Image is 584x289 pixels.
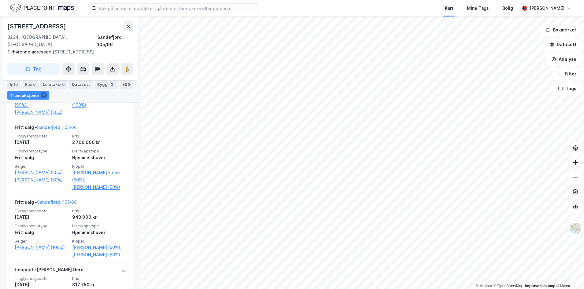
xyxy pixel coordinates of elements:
[7,34,97,48] div: 3234, [GEOGRAPHIC_DATA], [GEOGRAPHIC_DATA]
[15,164,68,169] span: Selger
[445,5,453,12] div: Kart
[72,208,126,214] span: Pris
[15,154,68,161] div: Fritt salg
[37,199,77,205] a: Sandefjord, 105/66
[15,139,68,146] div: [DATE]
[553,82,582,95] button: Tags
[72,139,126,146] div: 2 700 000 kr
[72,281,126,288] div: 317 750 kr
[15,199,77,208] div: Fritt salg -
[37,125,77,130] a: Sandefjord, 105/66
[552,68,582,80] button: Filter
[95,80,117,89] div: Bygg
[7,48,128,56] div: [STREET_ADDRESS]
[15,208,68,214] span: Tinglysningsdato
[7,49,53,54] span: Tilhørende adresser:
[553,260,584,289] div: Kontrollprogram for chat
[120,80,133,89] div: ESG
[72,164,126,169] span: Kjøper
[72,214,126,221] div: 940 000 kr
[72,154,126,161] div: Hjemmelshaver
[40,80,67,89] div: Leietakere
[69,80,92,89] div: Datasett
[72,148,126,154] span: Eierskapstype
[494,284,523,288] a: OpenStreetMap
[15,176,68,184] a: [PERSON_NAME] (50%)
[109,81,115,87] div: 2
[41,92,47,98] div: 4
[72,229,126,236] div: Hjemmelshaver
[72,169,126,184] a: [PERSON_NAME]-irene (50%),
[15,109,68,116] a: [PERSON_NAME] (50%)
[7,63,60,75] button: Tag
[7,91,49,100] div: Transaksjoner
[502,5,513,12] div: Bolig
[7,21,67,31] div: [STREET_ADDRESS]
[15,124,77,134] div: Fritt salg -
[553,260,584,289] iframe: Chat Widget
[97,34,133,48] div: Sandefjord, 105/66
[72,276,126,281] span: Pris
[72,239,126,244] span: Kjøper
[7,80,20,89] div: Info
[15,169,68,176] a: [PERSON_NAME] (50%),
[546,53,582,65] button: Analyse
[10,3,74,13] img: logo.f888ab2527a4732fd821a326f86c7f29.svg
[570,223,581,234] img: Z
[15,223,68,229] span: Tinglysningstype
[15,239,68,244] span: Selger
[72,251,126,258] a: [PERSON_NAME] (50%)
[15,266,83,276] div: Uoppgitt - [PERSON_NAME] flere
[15,229,68,236] div: Fritt salg
[15,244,68,251] a: [PERSON_NAME] (100%)
[72,134,126,139] span: Pris
[23,80,38,89] div: Eiere
[15,134,68,139] span: Tinglysningsdato
[530,5,564,12] div: [PERSON_NAME]
[540,24,582,36] button: Bokmerker
[525,284,555,288] a: Improve this map
[72,244,126,251] a: [PERSON_NAME] (50%),
[476,284,493,288] a: Mapbox
[544,38,582,51] button: Datasett
[15,281,68,288] div: [DATE]
[15,276,68,281] span: Tinglysningsdato
[467,5,489,12] div: Mine Tags
[96,4,260,13] input: Søk på adresse, matrikkel, gårdeiere, leietakere eller personer
[15,214,68,221] div: [DATE]
[72,184,126,191] a: [PERSON_NAME] (50%)
[15,148,68,154] span: Tinglysningstype
[72,223,126,229] span: Eierskapstype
